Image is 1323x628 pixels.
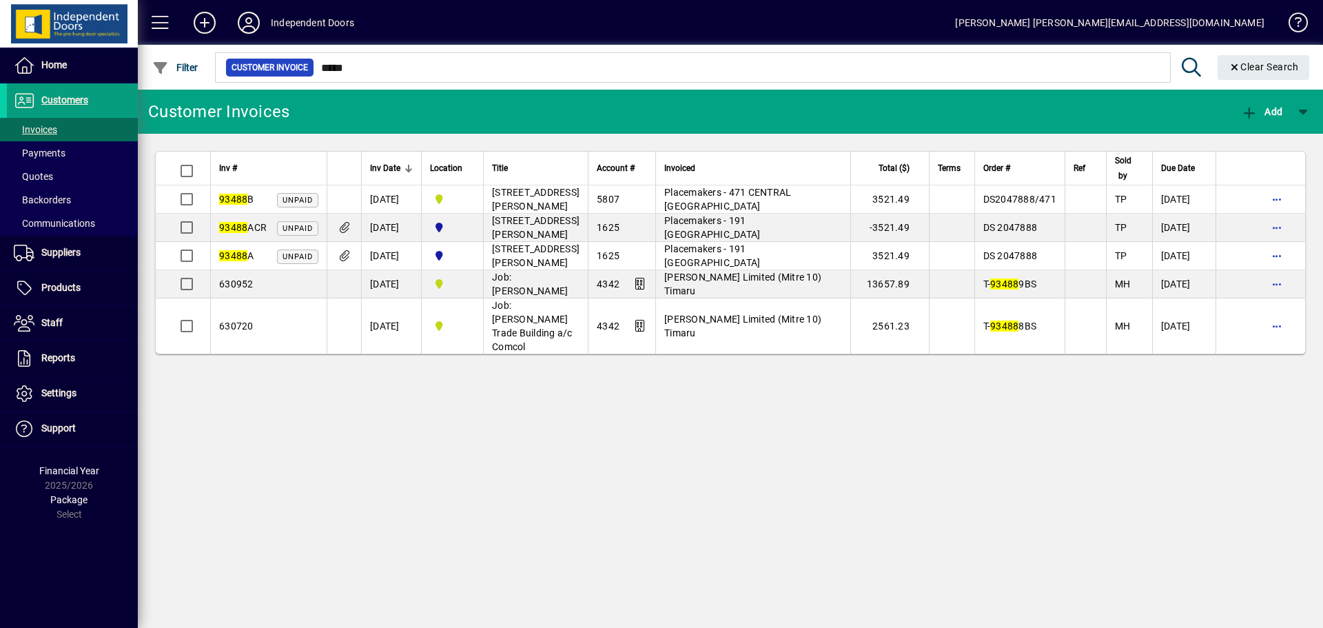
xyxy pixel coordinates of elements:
span: 1625 [597,250,619,261]
span: Due Date [1161,161,1195,176]
td: 13657.89 [850,270,929,298]
a: Knowledge Base [1278,3,1306,48]
span: Unpaid [283,252,313,261]
a: Backorders [7,188,138,212]
em: 93488 [990,321,1018,332]
div: Location [430,161,475,176]
span: Unpaid [283,196,313,205]
span: Reports [41,352,75,363]
span: Total ($) [879,161,910,176]
div: Ref [1074,161,1098,176]
span: [STREET_ADDRESS][PERSON_NAME] [492,187,580,212]
span: Placemakers - 471 CENTRAL [GEOGRAPHIC_DATA] [664,187,791,212]
span: Account # [597,161,635,176]
div: Title [492,161,580,176]
td: 3521.49 [850,185,929,214]
button: Profile [227,10,271,35]
a: Payments [7,141,138,165]
td: [DATE] [1152,242,1216,270]
span: Customer Invoice [232,61,308,74]
span: T- 8BS [983,321,1037,332]
div: Total ($) [859,161,922,176]
a: Staff [7,306,138,341]
span: ACR [219,222,267,233]
a: Settings [7,376,138,411]
span: [STREET_ADDRESS][PERSON_NAME] [492,215,580,240]
button: More options [1266,245,1288,267]
td: -3521.49 [850,214,929,242]
button: More options [1266,315,1288,337]
span: Support [41,423,76,434]
span: Cromwell Central Otago [430,220,475,235]
button: Add [1238,99,1286,124]
a: Communications [7,212,138,235]
span: Inv # [219,161,237,176]
button: More options [1266,188,1288,210]
span: TP [1115,250,1127,261]
td: [DATE] [361,214,421,242]
div: Inv # [219,161,318,176]
span: Placemakers - 191 [GEOGRAPHIC_DATA] [664,243,760,268]
button: More options [1266,273,1288,295]
em: 93488 [990,278,1018,290]
span: Timaru [430,318,475,334]
td: [DATE] [361,270,421,298]
span: Package [50,494,88,505]
span: TP [1115,222,1127,233]
span: 1625 [597,222,619,233]
div: Invoiced [664,161,842,176]
span: [PERSON_NAME] Limited (Mitre 10) Timaru [664,272,821,296]
span: Sold by [1115,153,1131,183]
span: [STREET_ADDRESS][PERSON_NAME] [492,243,580,268]
em: 93488 [219,250,247,261]
span: DS2047888/471 [983,194,1056,205]
a: Home [7,48,138,83]
span: 4342 [597,278,619,290]
span: Clear Search [1229,61,1299,72]
span: Payments [14,148,65,159]
span: 4342 [597,321,619,332]
td: [DATE] [1152,298,1216,354]
span: Order # [983,161,1010,176]
span: TP [1115,194,1127,205]
span: Add [1241,106,1282,117]
td: [DATE] [361,242,421,270]
span: Products [41,282,81,293]
span: 630952 [219,278,254,290]
div: Due Date [1161,161,1207,176]
span: DS 2047888 [983,250,1038,261]
td: 2561.23 [850,298,929,354]
div: [PERSON_NAME] [PERSON_NAME][EMAIL_ADDRESS][DOMAIN_NAME] [955,12,1264,34]
a: Invoices [7,118,138,141]
td: 3521.49 [850,242,929,270]
span: 630720 [219,321,254,332]
span: Timaru [430,276,475,292]
span: Timaru [430,192,475,207]
span: Ref [1074,161,1085,176]
td: [DATE] [1152,270,1216,298]
span: Backorders [14,194,71,205]
button: Filter [149,55,202,80]
div: Sold by [1115,153,1144,183]
a: Products [7,271,138,305]
td: [DATE] [1152,185,1216,214]
span: Quotes [14,171,53,182]
em: 93488 [219,194,247,205]
td: [DATE] [1152,214,1216,242]
a: Quotes [7,165,138,188]
span: Placemakers - 191 [GEOGRAPHIC_DATA] [664,215,760,240]
div: Order # [983,161,1056,176]
button: Clear [1218,55,1310,80]
button: Add [183,10,227,35]
span: Inv Date [370,161,400,176]
a: Support [7,412,138,446]
span: Cromwell Central Otago [430,248,475,263]
span: Home [41,59,67,70]
span: DS 2047888 [983,222,1038,233]
span: T- 9BS [983,278,1037,290]
span: Filter [152,62,198,73]
span: Terms [938,161,961,176]
div: Inv Date [370,161,413,176]
td: [DATE] [361,185,421,214]
span: Title [492,161,508,176]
